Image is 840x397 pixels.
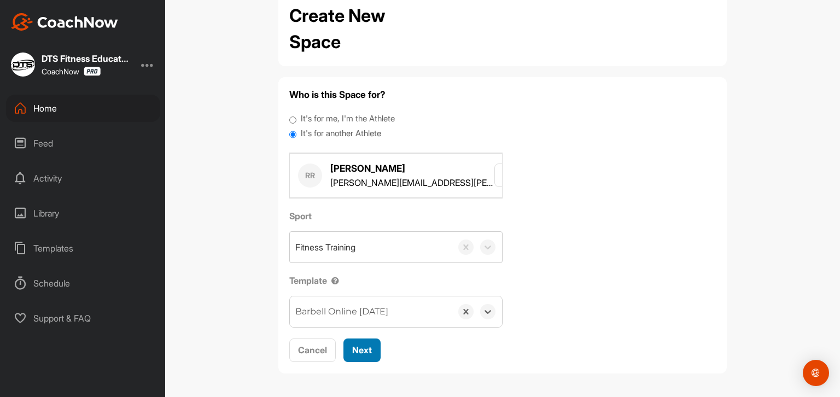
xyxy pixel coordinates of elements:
div: Barbell Online [DATE] [295,305,388,318]
img: CoachNow [11,13,118,31]
div: Activity [6,165,160,192]
h2: Create New Space [289,3,437,55]
div: Library [6,200,160,227]
label: Sport [289,209,503,223]
div: Feed [6,130,160,157]
button: Cancel [289,338,336,362]
div: Support & FAQ [6,305,160,332]
div: RR [298,164,322,188]
label: It's for me, I'm the Athlete [301,113,395,125]
div: Home [6,95,160,122]
div: Fitness Training [295,241,355,254]
img: square_983aa09f91bea04d3341149cac9e38a3.jpg [11,52,35,77]
div: Open Intercom Messenger [803,360,829,386]
div: Schedule [6,270,160,297]
div: Templates [6,235,160,262]
p: [PERSON_NAME][EMAIL_ADDRESS][PERSON_NAME][DOMAIN_NAME] [330,176,494,189]
label: Template [289,274,503,287]
div: CoachNow [42,67,101,76]
h4: Who is this Space for? [289,88,716,102]
span: Cancel [298,345,327,355]
div: DTS Fitness Education [42,54,129,63]
label: It's for another Athlete [301,127,381,140]
span: Next [352,345,372,355]
img: CoachNow Pro [84,67,101,76]
h4: [PERSON_NAME] [330,162,494,176]
button: Next [343,338,381,362]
